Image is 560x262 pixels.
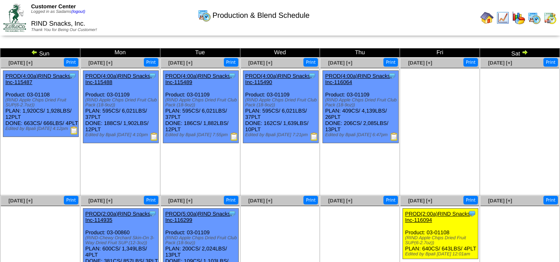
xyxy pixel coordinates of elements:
[408,60,432,66] a: [DATE] [+]
[8,60,32,66] a: [DATE] [+]
[31,20,85,27] span: RIND Snacks, Inc.
[3,71,79,137] div: Product: 03-01108 PLAN: 1,920CS / 1,928LBS / 12PLT DONE: 663CS / 666LBS / 4PLT
[228,72,236,80] img: Tooltip
[85,98,158,108] div: (RIND Apple Chips Dried Fruit Club Pack (18-9oz))
[31,28,97,32] span: Thank You for Being Our Customer!
[383,196,398,204] button: Print
[85,236,158,245] div: (RIND-Chewy Orchard Skin-On 3-Way Dried Fruit SUP (12-3oz))
[165,236,238,245] div: (RIND Apple Chips Dried Fruit Club Pack (18-9oz))
[543,196,558,204] button: Print
[5,98,78,108] div: (RIND Apple Chips Dried Fruit SUP(6-2.7oz))
[243,71,318,143] div: Product: 03-01109 PLAN: 595CS / 6,021LBS / 37PLT DONE: 162CS / 1,639LBS / 10PLT
[543,11,557,24] img: calendarinout.gif
[325,132,398,137] div: Edited by Bpali [DATE] 6:47pm
[165,211,232,223] a: PROD(5:00a)RIND Snacks, Inc-116299
[543,58,558,67] button: Print
[405,236,478,245] div: (RIND Apple Chips Dried Fruit SUP(6-2.7oz))
[488,198,512,204] a: [DATE] [+]
[496,11,509,24] img: line_graph.gif
[68,72,77,80] img: Tooltip
[303,196,318,204] button: Print
[165,73,232,85] a: PROD(4:00a)RIND Snacks, Inc-115489
[480,48,560,58] td: Sat
[83,71,158,143] div: Product: 03-01109 PLAN: 595CS / 6,021LBS / 37PLT DONE: 188CS / 1,902LBS / 12PLT
[405,211,471,223] a: PROD(2:00a)RIND Snacks, Inc-116094
[303,58,318,67] button: Print
[31,10,85,14] span: Logged in as Sadams
[488,60,512,66] a: [DATE] [+]
[480,11,494,24] img: home.gif
[323,71,398,143] div: Product: 03-01109 PLAN: 409CS / 4,139LBS / 26PLT DONE: 206CS / 2,085LBS / 13PLT
[148,209,157,218] img: Tooltip
[310,132,318,141] img: Production Report
[463,58,478,67] button: Print
[390,132,398,141] img: Production Report
[400,48,480,58] td: Fri
[148,72,157,80] img: Tooltip
[165,132,238,137] div: Edited by Bpali [DATE] 7:55pm
[168,198,192,204] a: [DATE] [+]
[224,58,238,67] button: Print
[64,196,78,204] button: Print
[150,132,158,141] img: Production Report
[80,48,160,58] td: Mon
[403,209,478,259] div: Product: 03-01108 PLAN: 640CS / 643LBS / 4PLT
[168,60,192,66] a: [DATE] [+]
[213,11,310,20] span: Production & Blend Schedule
[325,73,391,85] a: PROD(4:00a)RIND Snacks, Inc-116064
[320,48,400,58] td: Thu
[325,98,398,108] div: (RIND Apple Chips Dried Fruit Club Pack (18-9oz))
[468,209,476,218] img: Tooltip
[88,60,112,66] a: [DATE] [+]
[248,198,272,204] a: [DATE] [+]
[144,196,158,204] button: Print
[0,48,80,58] td: Sun
[463,196,478,204] button: Print
[160,48,240,58] td: Tue
[328,198,352,204] a: [DATE] [+]
[245,98,318,108] div: (RIND Apple Chips Dried Fruit Club Pack (18-9oz))
[388,72,396,80] img: Tooltip
[85,132,158,137] div: Edited by Bpali [DATE] 4:10pm
[163,71,238,143] div: Product: 03-01109 PLAN: 595CS / 6,021LBS / 37PLT DONE: 186CS / 1,882LBS / 12PLT
[245,73,312,85] a: PROD(4:00a)RIND Snacks, Inc-115490
[405,252,478,257] div: Edited by Bpali [DATE] 12:01am
[328,60,352,66] a: [DATE] [+]
[31,49,38,55] img: arrowleft.gif
[198,9,211,22] img: calendarprod.gif
[70,126,78,135] img: Production Report
[3,4,26,31] img: ZoRoCo_Logo(Green%26Foil)%20jpg.webp
[85,211,152,223] a: PROD(2:00a)RIND Snacks, Inc-114935
[5,73,72,85] a: PROD(4:00a)RIND Snacks, Inc-115487
[64,58,78,67] button: Print
[8,198,32,204] a: [DATE] [+]
[144,58,158,67] button: Print
[240,48,320,58] td: Wed
[88,198,112,204] a: [DATE] [+]
[521,49,528,55] img: arrowright.gif
[165,98,238,108] div: (RIND Apple Chips Dried Fruit Club Pack (18-9oz))
[5,126,78,131] div: Edited by Bpali [DATE] 4:12pm
[31,3,76,10] span: Customer Center
[228,209,236,218] img: Tooltip
[383,58,398,67] button: Print
[408,198,432,204] a: [DATE] [+]
[528,11,541,24] img: calendarprod.gif
[85,73,152,85] a: PROD(4:00a)RIND Snacks, Inc-115488
[248,60,272,66] a: [DATE] [+]
[245,132,318,137] div: Edited by Bpali [DATE] 7:21pm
